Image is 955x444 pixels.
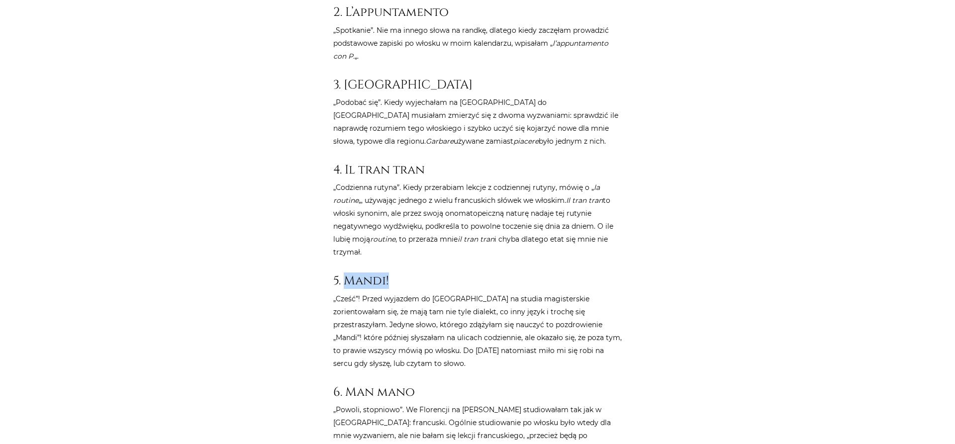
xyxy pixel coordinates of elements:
[333,39,608,61] em: l’appuntamento con P.
[513,137,539,146] em: piacere
[566,196,603,205] em: Il tran tran
[458,235,494,244] em: il tran tran
[370,235,395,244] em: routine
[333,5,622,19] h3: 2. L’appuntamento
[333,24,622,63] p: „Spotkanie”. Nie ma innego słowa na randkę, dlatego kiedy zaczęłam prowadzić podstawowe zapiski p...
[333,181,622,259] p: „Codzienna rutyna”. Kiedy przerabiam lekcje z codziennej rutyny, mówię o „ „, używając jednego z ...
[333,292,622,370] p: „Cześć”! Przed wyjazdem do [GEOGRAPHIC_DATA] na studia magisterskie zorientowałam się, że mają ta...
[333,163,622,177] h3: 4. Il tran tran
[333,96,622,148] p: „Podobać się”. Kiedy wyjechałam na [GEOGRAPHIC_DATA] do [GEOGRAPHIC_DATA] musiałam zmierzyć się z...
[426,137,454,146] em: Garbare
[333,385,622,399] h3: 6. Man mano
[333,273,622,288] h3: 5. Mandi!
[333,78,622,92] h3: 3. [GEOGRAPHIC_DATA]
